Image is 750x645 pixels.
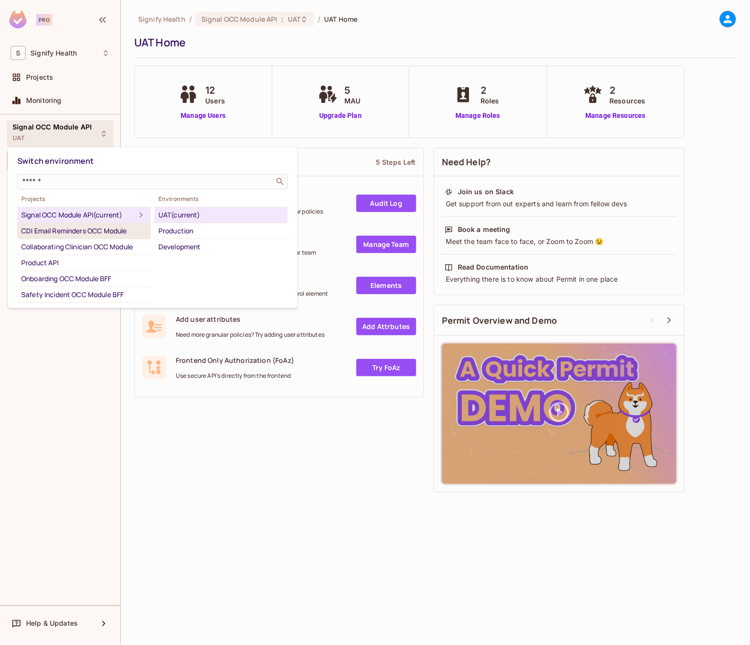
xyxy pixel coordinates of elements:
[21,209,135,221] div: Signal OCC Module API (current)
[21,273,147,285] div: Onboarding OCC Module BFF
[17,156,94,166] span: Switch environment
[21,225,147,237] div: CDI Email Reminders OCC Module
[158,225,284,237] div: Production
[155,195,288,203] span: Environments
[21,241,147,253] div: Collaborating Clinician OCC Module
[21,289,147,301] div: Safety Incident OCC Module BFF
[17,195,151,203] span: Projects
[158,209,284,221] div: UAT (current)
[158,241,284,253] div: Development
[21,257,147,269] div: Product API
